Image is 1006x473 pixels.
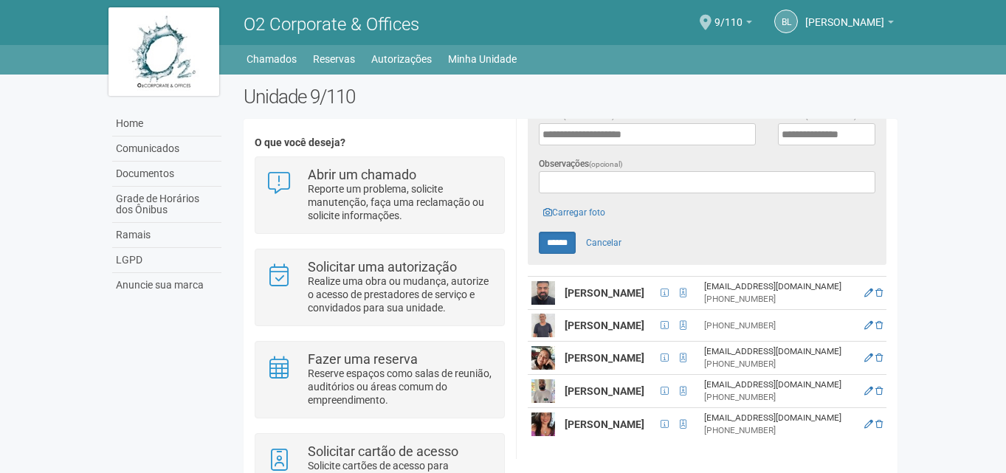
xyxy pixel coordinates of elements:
[875,288,883,298] a: Excluir membro
[704,320,855,332] div: [PHONE_NUMBER]
[266,260,493,314] a: Solicitar uma autorização Realize uma obra ou mudança, autorize o acesso de prestadores de serviç...
[875,353,883,363] a: Excluir membro
[308,167,416,182] strong: Abrir um chamado
[565,385,644,397] strong: [PERSON_NAME]
[704,379,855,391] div: [EMAIL_ADDRESS][DOMAIN_NAME]
[805,18,894,30] a: [PERSON_NAME]
[704,412,855,424] div: [EMAIL_ADDRESS][DOMAIN_NAME]
[112,111,221,137] a: Home
[308,275,493,314] p: Realize uma obra ou mudança, autorize o acesso de prestadores de serviço e convidados para sua un...
[704,280,855,293] div: [EMAIL_ADDRESS][DOMAIN_NAME]
[875,386,883,396] a: Excluir membro
[112,137,221,162] a: Comunicados
[371,49,432,69] a: Autorizações
[864,320,873,331] a: Editar membro
[112,248,221,273] a: LGPD
[531,346,555,370] img: user.png
[704,293,855,305] div: [PHONE_NUMBER]
[308,367,493,407] p: Reserve espaços como salas de reunião, auditórios ou áreas comum do empreendimento.
[875,419,883,429] a: Excluir membro
[266,168,493,222] a: Abrir um chamado Reporte um problema, solicite manutenção, faça uma reclamação ou solicite inform...
[704,424,855,437] div: [PHONE_NUMBER]
[714,18,752,30] a: 9/110
[864,288,873,298] a: Editar membro
[531,281,555,305] img: user.png
[565,418,644,430] strong: [PERSON_NAME]
[531,379,555,403] img: user.png
[308,259,457,275] strong: Solicitar uma autorização
[704,358,855,370] div: [PHONE_NUMBER]
[565,352,644,364] strong: [PERSON_NAME]
[774,10,798,33] a: bl
[313,49,355,69] a: Reservas
[448,49,517,69] a: Minha Unidade
[255,137,505,148] h4: O que você deseja?
[714,2,743,28] span: 9/110
[539,157,623,171] label: Observações
[112,187,221,223] a: Grade de Horários dos Ônibus
[805,2,884,28] span: brunno lopes
[531,314,555,337] img: user.png
[704,391,855,404] div: [PHONE_NUMBER]
[578,232,630,254] a: Cancelar
[539,204,610,221] a: Carregar foto
[244,86,898,108] h2: Unidade 9/110
[308,351,418,367] strong: Fazer uma reserva
[565,287,644,299] strong: [PERSON_NAME]
[247,49,297,69] a: Chamados
[112,223,221,248] a: Ramais
[875,320,883,331] a: Excluir membro
[266,353,493,407] a: Fazer uma reserva Reserve espaços como salas de reunião, auditórios ou áreas comum do empreendime...
[531,412,555,436] img: user.png
[112,273,221,297] a: Anuncie sua marca
[244,14,419,35] span: O2 Corporate & Offices
[308,182,493,222] p: Reporte um problema, solicite manutenção, faça uma reclamação ou solicite informações.
[704,345,855,358] div: [EMAIL_ADDRESS][DOMAIN_NAME]
[864,353,873,363] a: Editar membro
[112,162,221,187] a: Documentos
[108,7,219,96] img: logo.jpg
[589,160,623,168] span: (opcional)
[864,386,873,396] a: Editar membro
[308,443,458,459] strong: Solicitar cartão de acesso
[864,419,873,429] a: Editar membro
[565,320,644,331] strong: [PERSON_NAME]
